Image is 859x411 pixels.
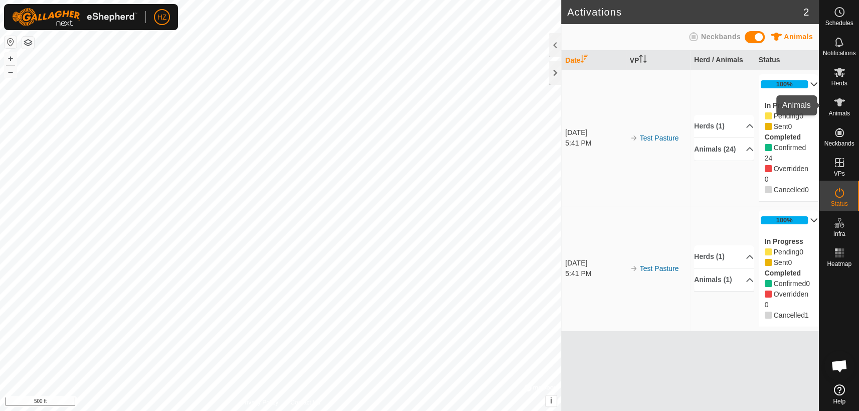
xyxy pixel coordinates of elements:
[830,201,847,207] span: Status
[788,122,792,130] span: Sent
[12,8,137,26] img: Gallagher Logo
[626,51,690,70] th: VP
[630,134,638,142] img: arrow
[765,175,769,183] span: Overridden
[806,280,810,288] span: Confirmed
[5,53,17,65] button: +
[765,186,772,193] i: 0 Cancelled
[640,264,679,272] a: Test Pasture
[694,268,754,291] p-accordion-header: Animals (1)
[765,259,772,266] i: 0 Sent
[565,138,625,149] div: 5:41 PM
[799,248,803,256] span: Pending
[761,216,808,224] div: 100%
[824,141,854,147] span: Neckbands
[788,258,792,266] span: Sent
[701,33,741,41] span: Neckbands
[774,311,805,319] span: Cancelled
[765,237,803,245] label: In Progress
[759,230,818,327] p-accordion-content: 100%
[833,398,845,404] span: Help
[546,395,557,406] button: i
[759,74,818,94] p-accordion-header: 100%
[774,280,806,288] span: Confirmed
[776,79,793,89] div: 100%
[5,36,17,48] button: Reset Map
[805,186,809,194] span: Cancelled
[805,311,809,319] span: Cancelled
[819,380,859,408] a: Help
[765,154,773,162] span: Confirmed
[765,144,772,151] i: 24 Confirmed 85377, 85360, 85380, 85361, 85370, 85369, 85363, 85375, 85368, 85376, 85362, 85382, ...
[755,51,819,70] th: Status
[765,133,801,141] label: Completed
[774,290,808,298] span: Overridden
[157,12,167,23] span: HZ
[759,210,818,230] p-accordion-header: 100%
[694,245,754,268] p-accordion-header: Herds (1)
[765,123,772,130] i: 0 Sent
[765,112,772,119] i: 0 Pending
[5,66,17,78] button: –
[765,101,803,109] label: In Progress
[803,5,809,20] span: 2
[565,258,625,268] div: [DATE]
[765,248,772,255] i: 0 Pending
[690,51,754,70] th: Herd / Animals
[833,231,845,237] span: Infra
[639,56,647,64] p-sorticon: Activate to sort
[774,186,805,194] span: Cancelled
[761,80,808,88] div: 100%
[799,112,803,120] span: Pending
[565,268,625,279] div: 5:41 PM
[828,110,850,116] span: Animals
[694,138,754,161] p-accordion-header: Animals (24)
[241,398,279,407] a: Privacy Policy
[823,50,855,56] span: Notifications
[290,398,320,407] a: Contact Us
[765,291,772,298] i: 0 Overridden
[759,94,818,201] p-accordion-content: 100%
[561,51,625,70] th: Date
[774,144,806,152] span: Confirmed
[765,269,801,277] label: Completed
[567,6,803,18] h2: Activations
[550,396,552,405] span: i
[824,351,854,381] div: Open chat
[774,258,788,266] span: Pending
[694,115,754,138] p-accordion-header: Herds (1)
[831,80,847,86] span: Herds
[765,280,772,287] i: 0 Confirmed
[22,37,34,49] button: Map Layers
[630,264,638,272] img: arrow
[765,165,772,172] i: 0 Overridden
[580,56,588,64] p-sorticon: Activate to sort
[833,171,844,177] span: VPs
[776,215,793,225] div: 100%
[565,127,625,138] div: [DATE]
[784,33,813,41] span: Animals
[825,20,853,26] span: Schedules
[774,112,799,120] span: Pending
[774,122,788,130] span: Pending
[774,165,808,173] span: Overridden
[827,261,851,267] span: Heatmap
[765,301,769,309] span: Overridden
[640,134,679,142] a: Test Pasture
[765,312,772,319] i: 1 Cancelled 85382,
[774,248,799,256] span: Pending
